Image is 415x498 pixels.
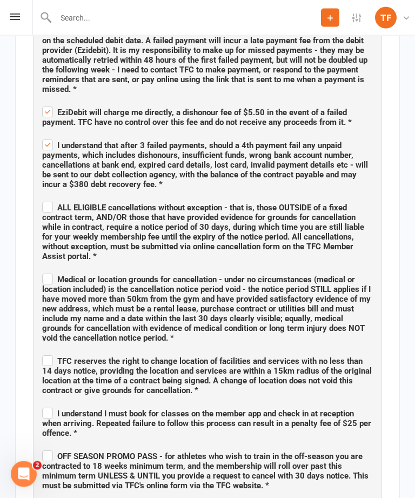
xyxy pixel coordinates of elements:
span: I understand I must book for classes on the member app and check in at reception when arriving. R... [42,409,371,439]
span: Medical or location grounds for cancellation - under no circumstances (medical or location includ... [42,275,371,343]
span: It is my responsibility to have the appropriate funds in my nominated account by 12am on the sche... [42,26,371,95]
iframe: Intercom live chat [11,461,37,487]
span: 2 [33,461,42,470]
span: TFC reserves the right to change location of facilities and services with no less than 14 days no... [42,357,372,396]
input: Search... [52,10,321,25]
span: EziDebit will charge me directly, a dishonour fee of $5.50 in the event of a failed payment. TFC ... [42,108,352,128]
div: TF [375,7,397,29]
span: I understand that after 3 failed payments, should a 4th payment fail any unpaid payments, which i... [42,141,368,190]
span: OFF SEASON PROMO PASS - for athletes who wish to train in the off-season you are contracted to 18... [42,452,369,491]
span: ALL ELIGIBLE cancellations without exception - that is, those OUTSIDE of a fixed contract term, A... [42,203,364,262]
